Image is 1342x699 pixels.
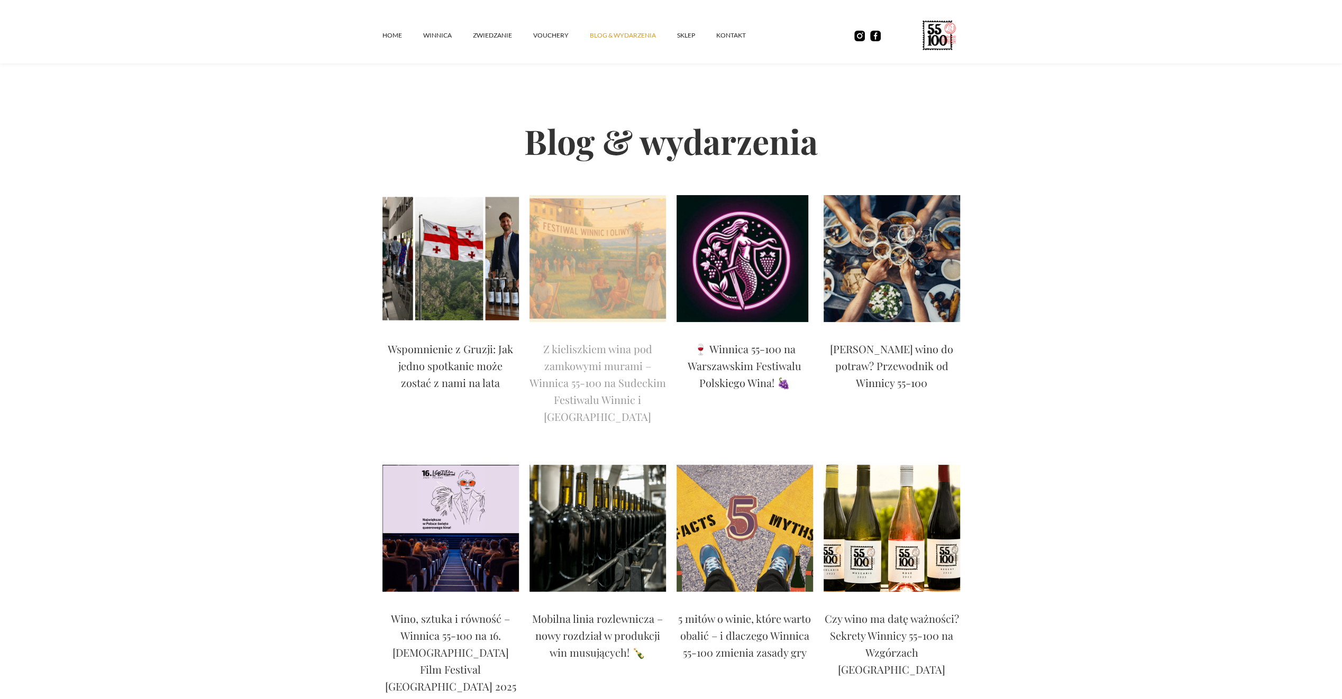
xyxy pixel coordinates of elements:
[382,341,519,391] p: Wspomnienie z Gruzji: Jak jedno spotkanie może zostać z nami na lata
[382,20,423,51] a: Home
[530,341,666,430] a: Z kieliszkiem wina pod zamkowymi murami – Winnica 55-100 na Sudeckim Festiwalu Winnic i [GEOGRAPH...
[677,610,813,666] a: 5 mitów o winie, które warto obalić – i dlaczego Winnica 55-100 zmienia zasady gry
[423,20,473,51] a: winnica
[590,20,677,51] a: Blog & Wydarzenia
[824,610,960,678] p: Czy wino ma datę ważności? Sekrety Winnicy 55-100 na Wzgórzach [GEOGRAPHIC_DATA]
[382,610,519,695] p: Wino, sztuka i równość – Winnica 55-100 na 16. [DEMOGRAPHIC_DATA] Film Festival [GEOGRAPHIC_DATA]...
[824,341,960,391] p: [PERSON_NAME] wino do potraw? Przewodnik od Winnicy 55-100
[530,341,666,425] p: Z kieliszkiem wina pod zamkowymi murami – Winnica 55-100 na Sudeckim Festiwalu Winnic i [GEOGRAPH...
[716,20,767,51] a: kontakt
[677,341,813,397] a: 🍷 Winnica 55-100 na Warszawskim Festiwalu Polskiego Wina! 🍇
[677,20,716,51] a: SKLEP
[533,20,590,51] a: vouchery
[382,87,960,195] h2: Blog & wydarzenia
[824,341,960,397] a: [PERSON_NAME] wino do potraw? Przewodnik od Winnicy 55-100
[473,20,533,51] a: ZWIEDZANIE
[530,610,666,666] a: Mobilna linia rozlewnicza – nowy rozdział w produkcji win musujących! 🍾
[382,341,519,397] a: Wspomnienie z Gruzji: Jak jedno spotkanie może zostać z nami na lata
[824,610,960,683] a: Czy wino ma datę ważności? Sekrety Winnicy 55-100 na Wzgórzach [GEOGRAPHIC_DATA]
[530,610,666,661] p: Mobilna linia rozlewnicza – nowy rozdział w produkcji win musujących! 🍾
[677,341,813,391] p: 🍷 Winnica 55-100 na Warszawskim Festiwalu Polskiego Wina! 🍇
[677,610,813,661] p: 5 mitów o winie, które warto obalić – i dlaczego Winnica 55-100 zmienia zasady gry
